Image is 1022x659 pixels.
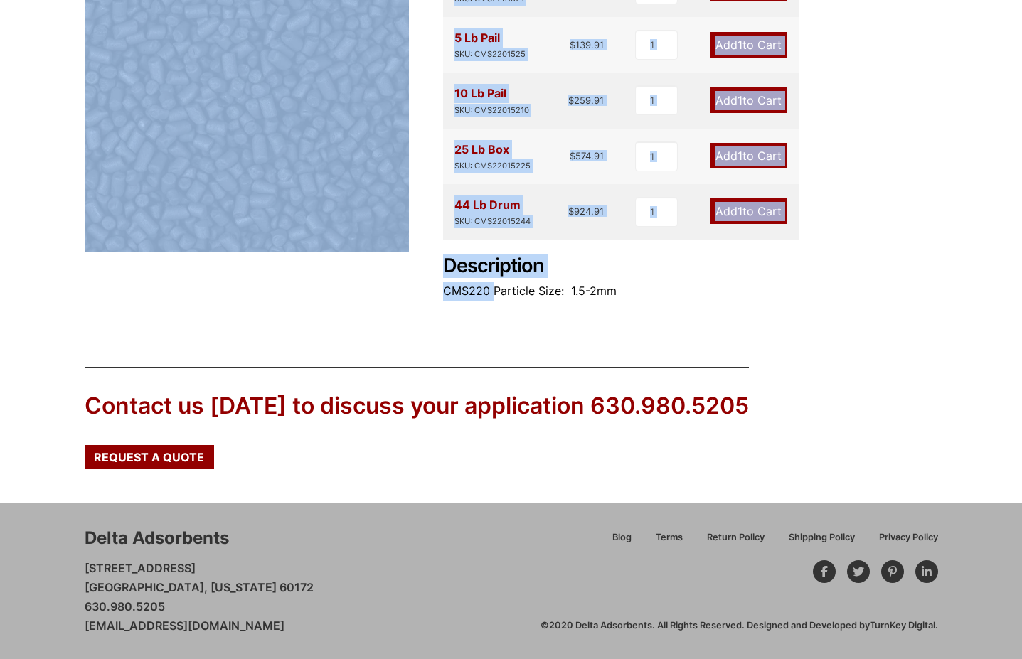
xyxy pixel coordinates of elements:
bdi: 259.91 [568,95,604,106]
a: Privacy Policy [867,530,938,554]
div: ©2020 Delta Adsorbents. All Rights Reserved. Designed and Developed by . [541,619,938,632]
span: Request a Quote [94,451,204,463]
a: Add1to Cart [710,32,787,58]
a: TurnKey Digital [870,620,935,631]
div: Contact us [DATE] to discuss your application 630.980.5205 [85,390,749,422]
span: $ [570,150,575,161]
span: 1 [738,149,742,163]
div: SKU: CMS22015225 [454,159,531,173]
span: Return Policy [707,533,765,542]
h2: Description [443,255,938,278]
a: Blog [600,530,644,554]
a: Add1to Cart [710,143,787,168]
a: Add1to Cart [710,87,787,113]
span: Shipping Policy [789,533,855,542]
div: Delta Adsorbents [85,526,229,550]
span: 1 [738,93,742,107]
span: $ [570,39,575,50]
div: 5 Lb Pail [454,28,526,61]
span: Terms [656,533,683,542]
span: $ [568,95,574,106]
a: [EMAIL_ADDRESS][DOMAIN_NAME] [85,618,284,633]
div: 25 Lb Box [454,140,531,173]
bdi: 574.91 [570,150,604,161]
a: Request a Quote [85,445,214,469]
a: Return Policy [695,530,777,554]
a: Shipping Policy [777,530,867,554]
div: SKU: CMS22015210 [454,104,529,117]
bdi: 139.91 [570,39,604,50]
p: CMS220 Particle Size: 1.5-2mm [443,282,938,301]
div: 44 Lb Drum [454,195,531,228]
span: 1 [738,38,742,52]
div: 10 Lb Pail [454,84,529,117]
div: SKU: CMS22015244 [454,215,531,228]
a: Add1to Cart [710,198,787,224]
span: Blog [612,533,632,542]
p: [STREET_ADDRESS] [GEOGRAPHIC_DATA], [US_STATE] 60172 630.980.5205 [85,559,314,636]
span: 1 [738,204,742,218]
bdi: 924.91 [568,205,604,217]
span: $ [568,205,574,217]
a: Terms [644,530,695,554]
div: SKU: CMS2201525 [454,48,526,61]
span: Privacy Policy [879,533,938,542]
